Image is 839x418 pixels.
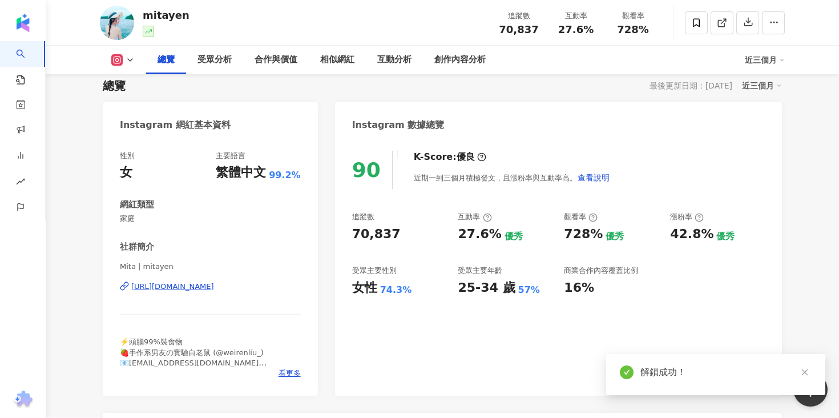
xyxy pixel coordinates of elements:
[16,41,39,86] a: search
[578,173,610,182] span: 查看說明
[457,151,475,163] div: 優良
[458,279,515,297] div: 25-34 歲
[505,230,523,243] div: 優秀
[131,282,214,292] div: [URL][DOMAIN_NAME]
[120,119,231,131] div: Instagram 網紅基本資料
[352,266,397,276] div: 受眾主要性別
[742,78,782,93] div: 近三個月
[499,23,538,35] span: 70,837
[120,199,154,211] div: 網紅類型
[554,10,598,22] div: 互動率
[620,365,634,379] span: check-circle
[352,226,401,243] div: 70,837
[640,365,812,379] div: 解鎖成功！
[120,282,301,292] a: [URL][DOMAIN_NAME]
[120,214,301,224] span: 家庭
[458,266,502,276] div: 受眾主要年齡
[158,53,175,67] div: 總覽
[143,8,189,22] div: mitayen
[380,284,412,296] div: 74.3%
[352,119,445,131] div: Instagram 數據總覽
[120,164,132,182] div: 女
[320,53,354,67] div: 相似網紅
[216,151,245,161] div: 主要語言
[518,284,540,296] div: 57%
[269,169,301,182] span: 99.2%
[352,158,381,182] div: 90
[434,53,486,67] div: 創作內容分析
[12,391,34,409] img: chrome extension
[577,166,610,189] button: 查看說明
[255,53,297,67] div: 合作與價值
[745,51,785,69] div: 近三個月
[216,164,266,182] div: 繁體中文
[377,53,412,67] div: 互動分析
[564,212,598,222] div: 觀看率
[611,10,655,22] div: 觀看率
[617,24,649,35] span: 728%
[14,14,32,32] img: logo icon
[564,226,603,243] div: 728%
[650,81,732,90] div: 最後更新日期：[DATE]
[564,266,638,276] div: 商業合作內容覆蓋比例
[352,279,377,297] div: 女性
[558,24,594,35] span: 27.6%
[352,212,374,222] div: 追蹤數
[279,368,301,379] span: 看更多
[16,170,25,196] span: rise
[120,262,301,272] span: Mita | mitayen
[670,226,713,243] div: 42.8%
[120,151,135,161] div: 性別
[414,151,486,163] div: K-Score :
[458,212,491,222] div: 互動率
[100,6,134,40] img: KOL Avatar
[606,230,624,243] div: 優秀
[670,212,704,222] div: 漲粉率
[197,53,232,67] div: 受眾分析
[103,78,126,94] div: 總覽
[120,337,267,377] span: ⚡️頭腦99%裝食物 🍓手作系男友の實驗白老鼠 (@weirenliu_) 📧[EMAIL_ADDRESS][DOMAIN_NAME] ⬇️獨遊15國YouTube 長片
[801,368,809,376] span: close
[414,166,610,189] div: 近期一到三個月積極發文，且漲粉率與互動率高。
[716,230,735,243] div: 優秀
[497,10,540,22] div: 追蹤數
[458,226,501,243] div: 27.6%
[564,279,594,297] div: 16%
[120,241,154,253] div: 社群簡介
